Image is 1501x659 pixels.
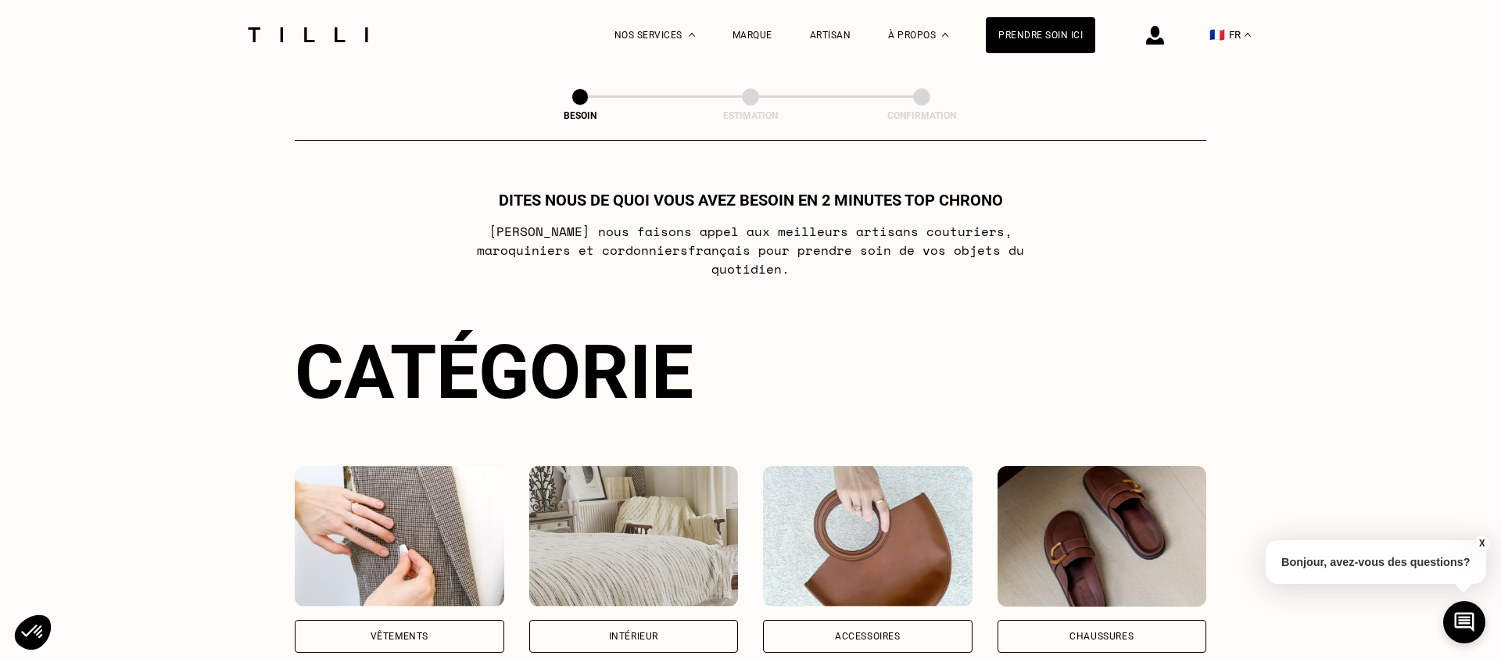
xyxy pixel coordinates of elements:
div: Confirmation [844,110,1000,121]
div: Accessoires [835,632,901,641]
h1: Dites nous de quoi vous avez besoin en 2 minutes top chrono [499,191,1003,210]
div: Intérieur [609,632,658,641]
img: icône connexion [1146,26,1164,45]
img: menu déroulant [1245,33,1251,37]
div: Catégorie [295,328,1206,416]
button: X [1474,535,1489,552]
div: Estimation [672,110,829,121]
div: Vêtements [371,632,428,641]
img: Menu déroulant [689,33,695,37]
a: Marque [733,30,772,41]
img: Accessoires [763,466,973,607]
div: Besoin [502,110,658,121]
p: Bonjour, avez-vous des questions? [1266,540,1486,584]
p: [PERSON_NAME] nous faisons appel aux meilleurs artisans couturiers , maroquiniers et cordonniers ... [441,222,1061,278]
img: Logo du service de couturière Tilli [242,27,374,42]
img: Menu déroulant à propos [942,33,948,37]
span: 🇫🇷 [1209,27,1225,42]
a: Prendre soin ici [986,17,1095,53]
a: Artisan [810,30,851,41]
div: Chaussures [1069,632,1134,641]
img: Chaussures [998,466,1207,607]
img: Vêtements [295,466,504,607]
img: Intérieur [529,466,739,607]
